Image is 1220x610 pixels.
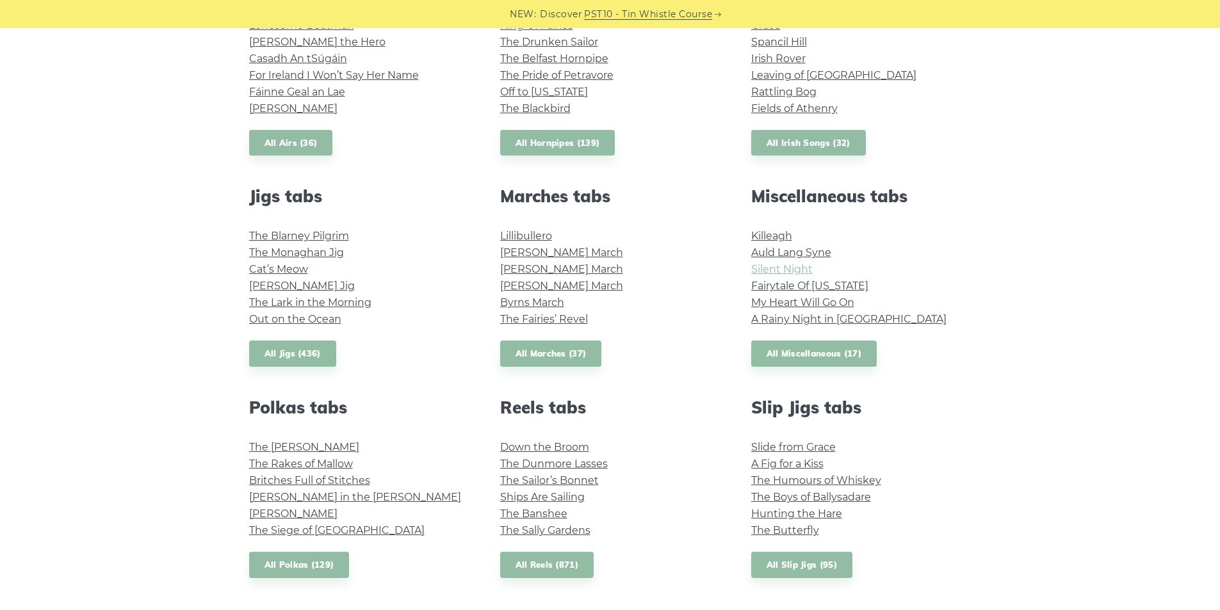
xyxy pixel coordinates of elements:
a: [PERSON_NAME] the Hero [249,36,386,48]
a: Down the Broom [500,441,589,453]
a: Casadh An tSúgáin [249,52,347,65]
span: Discover [540,7,582,22]
a: A Rainy Night in [GEOGRAPHIC_DATA] [751,313,947,325]
a: All Slip Jigs (95) [751,552,852,578]
a: Cat’s Meow [249,263,308,275]
a: Silent Night [751,263,813,275]
a: [PERSON_NAME] in the [PERSON_NAME] [249,491,461,503]
a: The Rakes of Mallow [249,458,353,470]
a: Grace [751,19,781,31]
a: Ships Are Sailing [500,491,585,503]
a: [PERSON_NAME] March [500,280,623,292]
a: Lillibullero [500,230,552,242]
a: Lonesome Boatman [249,19,354,31]
a: Hunting the Hare [751,508,842,520]
h2: Polkas tabs [249,397,469,417]
a: All Reels (871) [500,552,594,578]
a: All Marches (37) [500,341,602,367]
a: For Ireland I Won’t Say Her Name [249,69,419,81]
a: My Heart Will Go On [751,296,854,309]
h2: Jigs tabs [249,186,469,206]
a: The Dunmore Lasses [500,458,608,470]
a: All Jigs (436) [249,341,336,367]
a: Out on the Ocean [249,313,341,325]
a: The Siege of [GEOGRAPHIC_DATA] [249,524,425,536]
a: The Lark in the Morning [249,296,371,309]
a: Fairytale Of [US_STATE] [751,280,868,292]
a: Britches Full of Stitches [249,474,370,486]
a: The [PERSON_NAME] [249,441,359,453]
a: Leaving of [GEOGRAPHIC_DATA] [751,69,916,81]
a: The Drunken Sailor [500,36,598,48]
a: [PERSON_NAME] March [500,246,623,259]
a: Irish Rover [751,52,806,65]
a: The Butterfly [751,524,819,536]
h2: Miscellaneous tabs [751,186,972,206]
a: The Pride of Petravore [500,69,614,81]
a: The Monaghan Jig [249,246,344,259]
a: All Irish Songs (32) [751,130,866,156]
a: The Blackbird [500,102,571,115]
a: The Sailor’s Bonnet [500,474,599,486]
a: Byrns March [500,296,564,309]
a: All Miscellaneous (17) [751,341,877,367]
a: The Blarney Pilgrim [249,230,349,242]
a: The Belfast Hornpipe [500,52,608,65]
h2: Marches tabs [500,186,720,206]
a: Rattling Bog [751,86,817,98]
a: [PERSON_NAME] March [500,263,623,275]
a: The Boys of Ballysadare [751,491,871,503]
a: All Polkas (129) [249,552,350,578]
a: [PERSON_NAME] [249,508,338,520]
a: The Banshee [500,508,567,520]
a: King Of Fairies [500,19,573,31]
a: Auld Lang Syne [751,246,831,259]
a: [PERSON_NAME] Jig [249,280,355,292]
h2: Reels tabs [500,397,720,417]
a: All Airs (36) [249,130,333,156]
span: NEW: [510,7,536,22]
a: Killeagh [751,230,792,242]
a: Spancil Hill [751,36,807,48]
a: Slide from Grace [751,441,836,453]
a: PST10 - Tin Whistle Course [584,7,712,22]
a: Fáinne Geal an Lae [249,86,345,98]
a: The Sally Gardens [500,524,590,536]
a: The Humours of Whiskey [751,474,881,486]
a: A Fig for a Kiss [751,458,824,470]
a: The Fairies’ Revel [500,313,588,325]
h2: Slip Jigs tabs [751,397,972,417]
a: Fields of Athenry [751,102,838,115]
a: [PERSON_NAME] [249,102,338,115]
a: Off to [US_STATE] [500,86,588,98]
a: All Hornpipes (139) [500,130,615,156]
